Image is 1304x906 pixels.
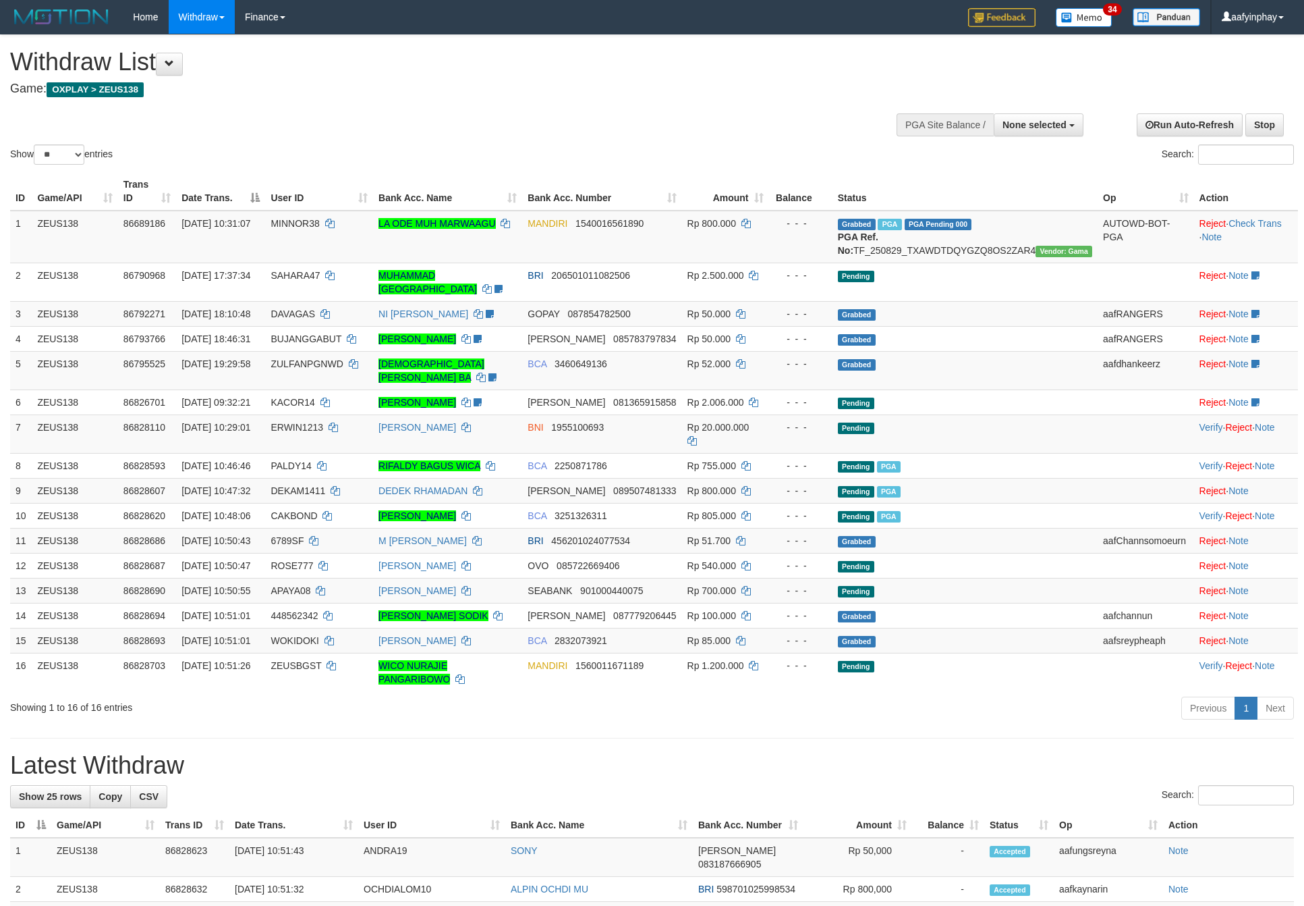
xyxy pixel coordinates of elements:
[1168,845,1189,856] a: Note
[181,585,250,596] span: [DATE] 10:50:55
[838,309,876,321] span: Grabbed
[838,536,876,548] span: Grabbed
[181,510,250,521] span: [DATE] 10:48:06
[1098,301,1194,326] td: aafRANGERS
[1054,813,1163,838] th: Op: activate to sort column ascending
[528,270,543,281] span: BRI
[378,660,450,685] a: WICO NURAJIE PANGARIBOWO
[32,263,117,301] td: ZEUS138
[1194,301,1298,326] td: ·
[1198,785,1294,805] input: Search:
[1168,884,1189,895] a: Note
[838,611,876,622] span: Grabbed
[181,635,250,646] span: [DATE] 10:51:01
[10,453,32,478] td: 8
[1235,697,1257,720] a: 1
[774,307,827,321] div: - - -
[511,884,588,895] a: ALPIN OCHDI MU
[774,559,827,572] div: - - -
[528,585,572,596] span: SEABANK
[1098,628,1194,653] td: aafsreypheaph
[1194,528,1298,553] td: ·
[1056,8,1112,27] img: Button%20Memo.svg
[271,460,311,471] span: PALDY14
[1199,535,1226,546] a: Reject
[1199,422,1223,433] a: Verify
[181,610,250,621] span: [DATE] 10:51:01
[1255,510,1275,521] a: Note
[181,397,250,408] span: [DATE] 09:32:21
[555,460,607,471] span: Copy 2250871786 to clipboard
[358,813,505,838] th: User ID: activate to sort column ascending
[838,511,874,523] span: Pending
[271,334,341,344] span: BUJANGGABUT
[181,334,250,344] span: [DATE] 18:46:31
[181,309,250,319] span: [DATE] 18:10:48
[567,309,630,319] span: Copy 087854782500 to clipboard
[378,560,456,571] a: [PERSON_NAME]
[32,478,117,503] td: ZEUS138
[1098,211,1194,263] td: AUTOWD-BOT-PGA
[10,478,32,503] td: 9
[555,635,607,646] span: Copy 2832073921 to clipboard
[123,635,165,646] span: 86828693
[528,560,548,571] span: OVO
[1228,218,1282,229] a: Check Trans
[1194,628,1298,653] td: ·
[123,510,165,521] span: 86828620
[1194,326,1298,351] td: ·
[511,845,538,856] a: SONY
[838,334,876,346] span: Grabbed
[1228,270,1249,281] a: Note
[1225,660,1252,671] a: Reject
[769,172,832,211] th: Balance
[687,660,744,671] span: Rp 1.200.000
[687,610,736,621] span: Rp 100.000
[1228,358,1249,369] a: Note
[1228,397,1249,408] a: Note
[271,660,321,671] span: ZEUSBGST
[118,172,176,211] th: Trans ID: activate to sort column ascending
[1245,113,1284,136] a: Stop
[838,636,876,647] span: Grabbed
[271,270,320,281] span: SAHARA47
[1199,270,1226,281] a: Reject
[1225,422,1252,433] a: Reject
[1199,510,1223,521] a: Verify
[687,485,736,496] span: Rp 800.000
[1199,358,1226,369] a: Reject
[271,397,314,408] span: KACOR14
[1199,218,1226,229] a: Reject
[1198,144,1294,165] input: Search:
[32,351,117,390] td: ZEUS138
[838,398,874,409] span: Pending
[984,813,1054,838] th: Status: activate to sort column ascending
[1194,553,1298,578] td: ·
[912,813,984,838] th: Balance: activate to sort column ascending
[613,397,676,408] span: Copy 081365915858 to clipboard
[32,415,117,453] td: ZEUS138
[1199,560,1226,571] a: Reject
[10,263,32,301] td: 2
[774,217,827,230] div: - - -
[19,791,82,802] span: Show 25 rows
[123,334,165,344] span: 86793766
[181,560,250,571] span: [DATE] 10:50:47
[1098,326,1194,351] td: aafRANGERS
[1228,334,1249,344] a: Note
[32,653,117,691] td: ZEUS138
[551,422,604,433] span: Copy 1955100693 to clipboard
[123,610,165,621] span: 86828694
[271,218,319,229] span: MINNOR38
[1194,211,1298,263] td: · ·
[555,358,607,369] span: Copy 3460649136 to clipboard
[613,334,676,344] span: Copy 085783797834 to clipboard
[47,82,144,97] span: OXPLAY > ZEUS138
[687,560,736,571] span: Rp 540.000
[1194,603,1298,628] td: ·
[378,635,456,646] a: [PERSON_NAME]
[528,660,567,671] span: MANDIRI
[774,509,827,523] div: - - -
[271,309,315,319] span: DAVAGAS
[1162,785,1294,805] label: Search:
